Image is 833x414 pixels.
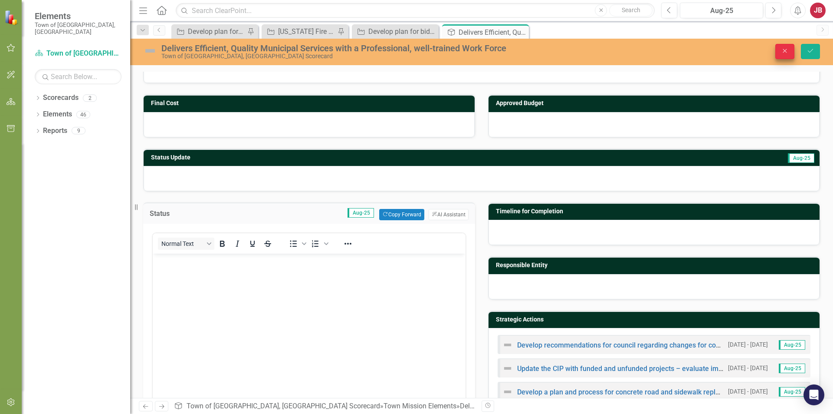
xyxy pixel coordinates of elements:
[278,26,335,37] div: [US_STATE] Fire Chiefs Assoc Best Practices
[35,69,121,84] input: Search Below...
[609,4,653,17] button: Search
[35,49,121,59] a: Town of [GEOGRAPHIC_DATA], [GEOGRAPHIC_DATA] Scorecard
[368,26,436,37] div: Develop plan for bidding and funding improvements to Fire Station 2 HVAC and generator systems
[143,44,157,58] img: Not Defined
[348,208,374,218] span: Aug-25
[429,209,469,220] button: AI Assistant
[384,402,456,410] a: Town Mission Elements
[788,153,814,163] span: Aug-25
[174,26,245,37] a: Develop plan for fire firefighter honor wall at FS#1
[379,209,424,220] button: Copy Forward
[680,3,763,18] button: Aug-25
[161,240,204,247] span: Normal Text
[496,316,815,323] h3: Strategic Actions
[43,126,67,136] a: Reports
[460,402,730,410] div: Delivers Efficient, Quality Municipal Services with a Professional, well-trained Work Force
[176,3,655,18] input: Search ClearPoint...
[502,363,513,374] img: Not Defined
[150,210,195,218] h3: Status
[153,254,466,405] iframe: Rich Text Area
[354,26,436,37] a: Develop plan for bidding and funding improvements to Fire Station 2 HVAC and generator systems
[43,109,72,119] a: Elements
[459,27,527,38] div: Delivers Efficient, Quality Municipal Services with a Professional, well-trained Work Force
[286,238,308,250] div: Bullet list
[803,384,824,405] div: Open Intercom Messenger
[502,387,513,397] img: Not Defined
[35,21,121,36] small: Town of [GEOGRAPHIC_DATA], [GEOGRAPHIC_DATA]
[779,387,805,397] span: Aug-25
[308,238,330,250] div: Numbered list
[341,238,355,250] button: Reveal or hide additional toolbar items
[158,238,214,250] button: Block Normal Text
[683,6,760,16] div: Aug-25
[174,401,475,411] div: » »
[779,340,805,350] span: Aug-25
[188,26,245,37] div: Develop plan for fire firefighter honor wall at FS#1
[810,3,826,18] button: JB
[151,100,470,106] h3: Final Cost
[76,111,90,118] div: 46
[264,26,335,37] a: [US_STATE] Fire Chiefs Assoc Best Practices
[4,10,20,25] img: ClearPoint Strategy
[35,11,121,21] span: Elements
[517,388,743,396] a: Develop a plan and process for concrete road and sidewalk replacement
[496,208,815,215] h3: Timeline for Completion
[622,7,640,13] span: Search
[161,53,523,60] div: Town of [GEOGRAPHIC_DATA], [GEOGRAPHIC_DATA] Scorecard
[728,388,768,396] small: [DATE] - [DATE]
[245,238,260,250] button: Underline
[260,238,275,250] button: Strikethrough
[43,93,79,103] a: Scorecards
[728,341,768,349] small: [DATE] - [DATE]
[187,402,380,410] a: Town of [GEOGRAPHIC_DATA], [GEOGRAPHIC_DATA] Scorecard
[151,154,544,161] h3: Status Update
[502,340,513,350] img: Not Defined
[779,364,805,373] span: Aug-25
[83,94,97,102] div: 2
[72,127,85,135] div: 9
[728,364,768,372] small: [DATE] - [DATE]
[161,43,523,53] div: Delivers Efficient, Quality Municipal Services with a Professional, well-trained Work Force
[496,100,815,106] h3: Approved Budget
[230,238,245,250] button: Italic
[496,262,815,268] h3: Responsible Entity
[215,238,230,250] button: Bold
